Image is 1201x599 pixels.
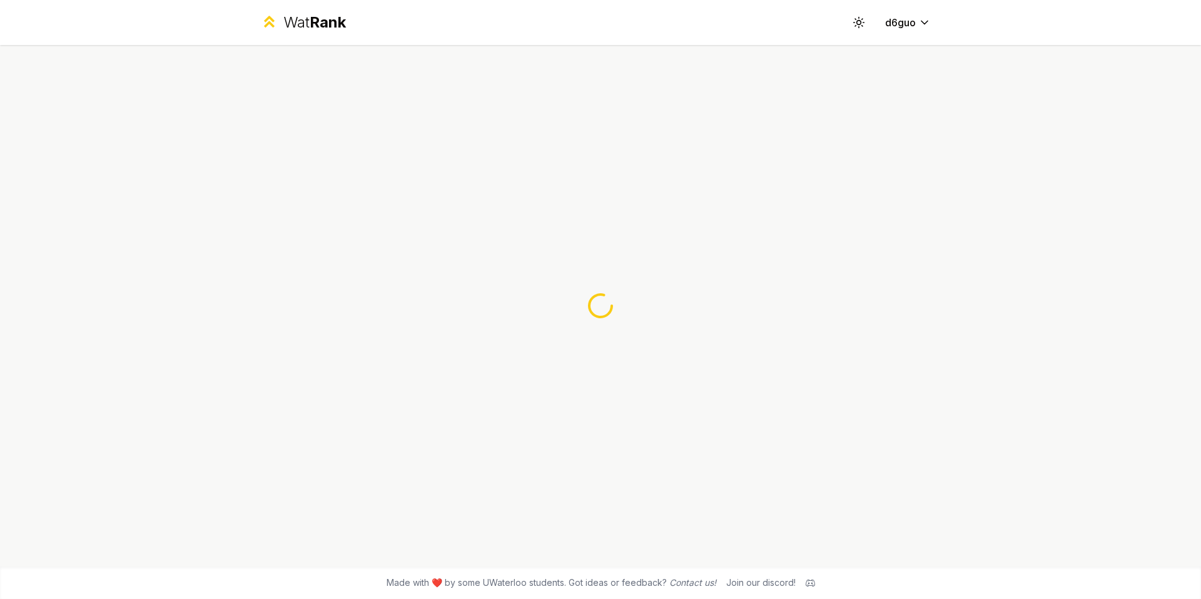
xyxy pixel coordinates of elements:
[885,15,916,30] span: d6guo
[669,577,716,588] a: Contact us!
[260,13,346,33] a: WatRank
[283,13,346,33] div: Wat
[387,576,716,589] span: Made with ❤️ by some UWaterloo students. Got ideas or feedback?
[875,11,941,34] button: d6guo
[726,576,796,589] div: Join our discord!
[310,13,346,31] span: Rank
